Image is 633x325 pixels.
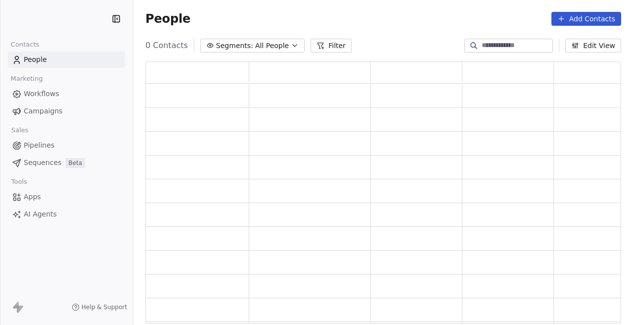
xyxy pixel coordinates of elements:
[145,40,188,52] span: 0 Contacts
[145,11,190,26] span: People
[255,41,289,51] span: All People
[82,303,127,311] span: Help & Support
[8,189,125,205] a: Apps
[8,52,125,68] a: People
[24,140,54,151] span: Pipelines
[6,37,44,52] span: Contacts
[24,192,41,202] span: Apps
[565,39,621,53] button: Edit View
[24,89,59,99] span: Workflows
[8,155,125,171] a: SequencesBeta
[7,123,33,138] span: Sales
[6,71,47,86] span: Marketing
[7,174,31,189] span: Tools
[24,54,47,65] span: People
[311,39,352,53] button: Filter
[8,206,125,222] a: AI Agents
[216,41,253,51] span: Segments:
[24,158,61,168] span: Sequences
[551,12,621,26] button: Add Contacts
[8,137,125,154] a: Pipelines
[8,86,125,102] a: Workflows
[8,103,125,119] a: Campaigns
[65,158,85,168] span: Beta
[24,209,57,219] span: AI Agents
[72,303,127,311] a: Help & Support
[24,106,62,116] span: Campaigns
